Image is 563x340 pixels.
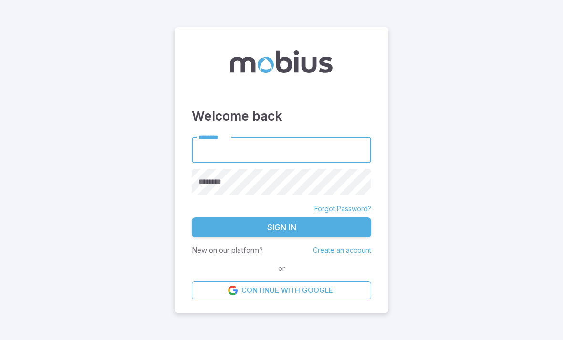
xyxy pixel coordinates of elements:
h3: Welcome back [192,106,371,125]
a: Continue with Google [192,281,371,299]
a: Forgot Password? [314,204,371,214]
a: Create an account [313,246,371,254]
p: New on our platform? [192,245,263,256]
button: Sign In [192,217,371,237]
span: or [276,263,287,274]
